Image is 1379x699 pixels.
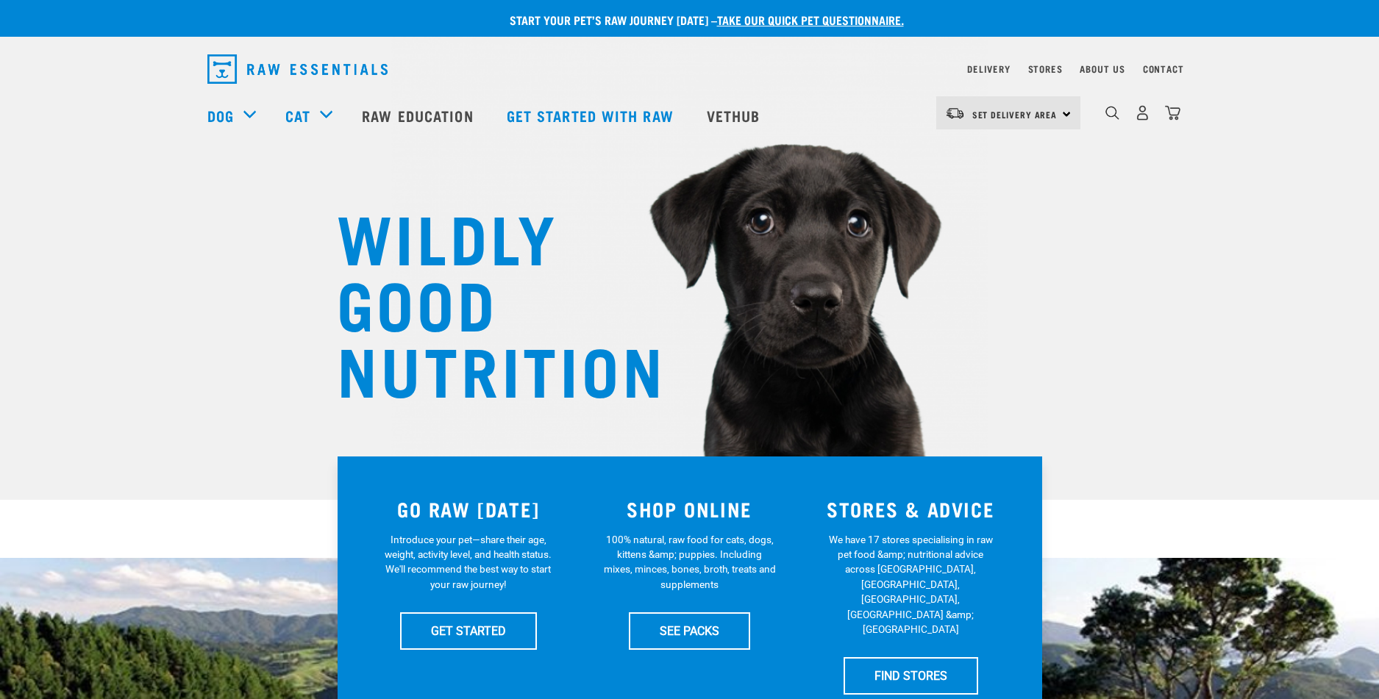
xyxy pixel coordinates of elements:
[337,202,631,401] h1: WILDLY GOOD NUTRITION
[588,498,791,520] h3: SHOP ONLINE
[1165,105,1180,121] img: home-icon@2x.png
[347,86,491,145] a: Raw Education
[809,498,1013,520] h3: STORES & ADVICE
[1143,66,1184,71] a: Contact
[285,104,310,126] a: Cat
[196,49,1184,90] nav: dropdown navigation
[207,54,388,84] img: Raw Essentials Logo
[945,107,965,120] img: van-moving.png
[972,112,1058,117] span: Set Delivery Area
[1080,66,1125,71] a: About Us
[400,612,537,649] a: GET STARTED
[367,498,571,520] h3: GO RAW [DATE]
[207,104,234,126] a: Dog
[382,532,555,592] p: Introduce your pet—share their age, weight, activity level, and health status. We'll recommend th...
[967,66,1010,71] a: Delivery
[692,86,779,145] a: Vethub
[844,657,978,694] a: FIND STORES
[1028,66,1063,71] a: Stores
[1135,105,1150,121] img: user.png
[603,532,776,592] p: 100% natural, raw food for cats, dogs, kittens &amp; puppies. Including mixes, minces, bones, bro...
[1105,106,1119,120] img: home-icon-1@2x.png
[824,532,997,637] p: We have 17 stores specialising in raw pet food &amp; nutritional advice across [GEOGRAPHIC_DATA],...
[629,612,750,649] a: SEE PACKS
[492,86,692,145] a: Get started with Raw
[717,16,904,23] a: take our quick pet questionnaire.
